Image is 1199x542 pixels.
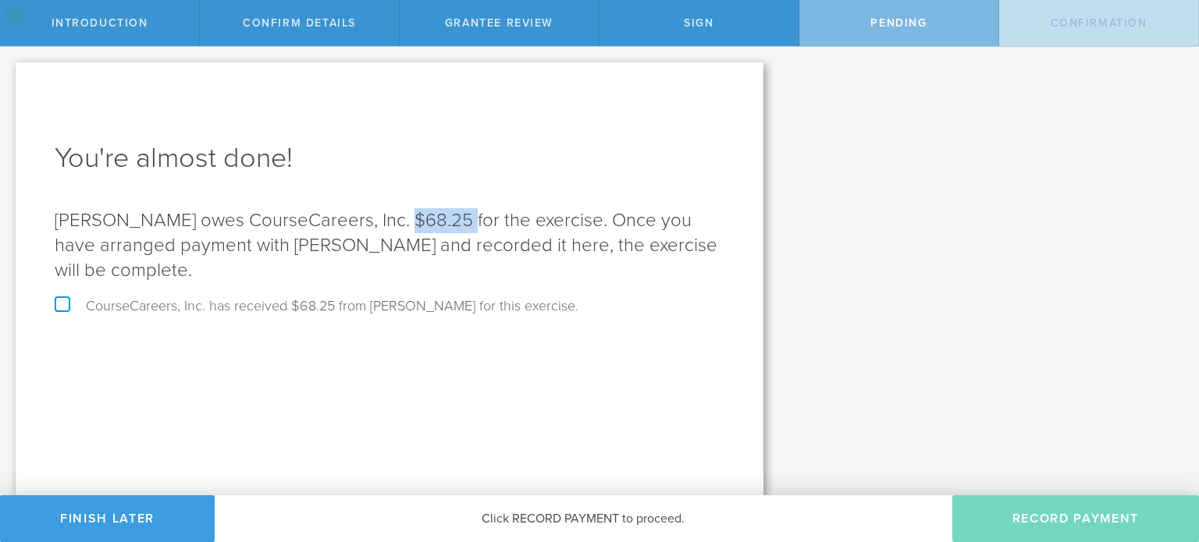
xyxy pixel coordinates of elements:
span: Grantee Review [445,16,553,30]
div: Click RECORD PAYMENT to proceed. [215,495,952,542]
span: Confirm Details [243,16,356,30]
p: [PERSON_NAME] owes CourseCareers, Inc. $68.25 for the exercise. Once you have arranged payment wi... [55,208,724,283]
h1: You're almost done! [55,140,724,177]
span: Sign [684,16,713,30]
iframe: Chat Widget [1121,420,1199,495]
span: Pending [870,16,927,30]
label: CourseCareers, Inc. has received $68.25 from [PERSON_NAME] for this exercise. [55,299,578,313]
span: Confirmation [1051,16,1147,30]
span: Introduction [52,16,148,30]
button: Record Payment [952,495,1199,542]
